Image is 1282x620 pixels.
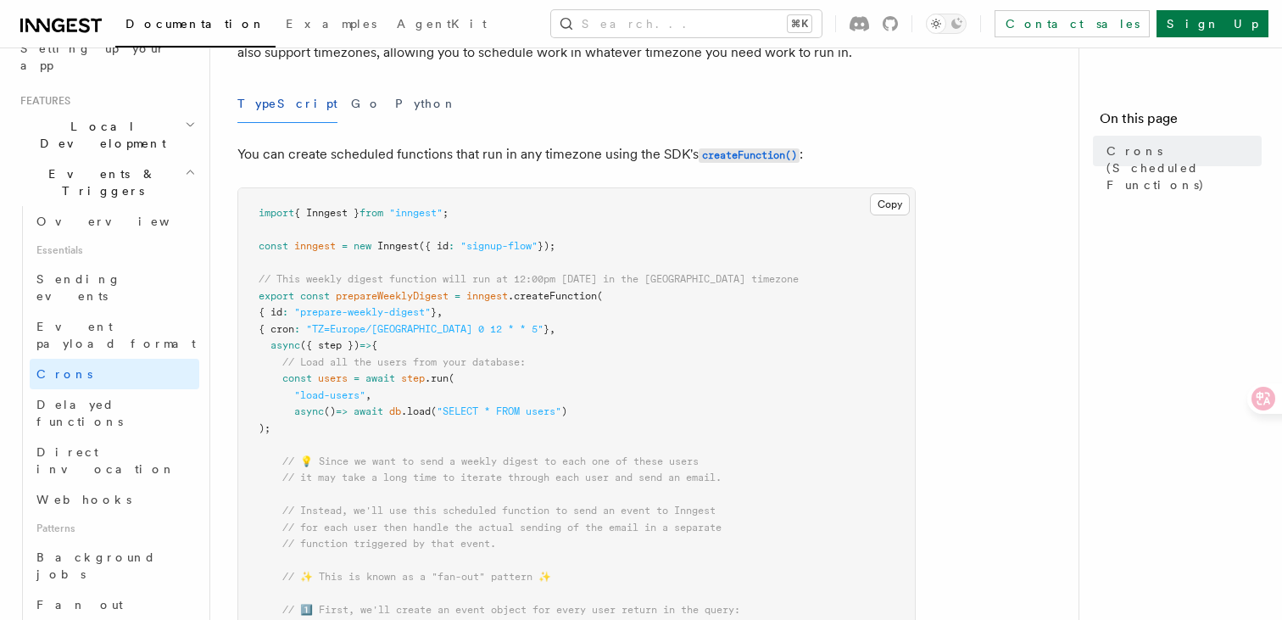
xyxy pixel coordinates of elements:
span: Fan out [36,598,123,612]
span: // ✨ This is known as a "fan-out" pattern ✨ [282,571,551,583]
span: ( [449,372,454,384]
span: { cron [259,323,294,335]
span: ); [259,422,270,434]
span: Direct invocation [36,445,176,476]
span: users [318,372,348,384]
span: () [324,405,336,417]
span: // This weekly digest function will run at 12:00pm [DATE] in the [GEOGRAPHIC_DATA] timezone [259,273,799,285]
span: Documentation [125,17,265,31]
span: Essentials [30,237,199,264]
span: , [365,389,371,401]
span: Delayed functions [36,398,123,428]
a: Overview [30,206,199,237]
span: = [354,372,360,384]
span: async [270,339,300,351]
button: Copy [870,193,910,215]
span: async [294,405,324,417]
span: : [449,240,454,252]
span: ( [431,405,437,417]
span: // it may take a long time to iterate through each user and send an email. [282,472,722,483]
span: } [543,323,549,335]
span: const [300,290,330,302]
button: TypeScript [237,85,337,123]
span: inngest [294,240,336,252]
a: Background jobs [30,542,199,589]
span: new [354,240,371,252]
span: ; [443,207,449,219]
span: // function triggered by that event. [282,538,496,550]
span: Inngest [377,240,419,252]
span: Sending events [36,272,121,303]
kbd: ⌘K [788,15,811,32]
a: Sign Up [1157,10,1268,37]
button: Python [395,85,457,123]
button: Search...⌘K [551,10,822,37]
span: = [342,240,348,252]
span: Crons (Scheduled Functions) [1106,142,1262,193]
span: => [360,339,371,351]
a: Setting up your app [14,33,199,81]
span: { id [259,306,282,318]
span: Event payload format [36,320,196,350]
span: // Instead, we'll use this scheduled function to send an event to Inngest [282,505,716,517]
span: .createFunction [508,290,597,302]
button: Toggle dark mode [926,14,967,34]
button: Local Development [14,111,199,159]
span: "TZ=Europe/[GEOGRAPHIC_DATA] 0 12 * * 5" [306,323,543,335]
p: You can create scheduled functions that run in any timezone using the SDK's : [237,142,916,167]
a: Examples [276,5,387,46]
span: Patterns [30,515,199,542]
span: "load-users" [294,389,365,401]
a: Webhooks [30,484,199,515]
a: Crons [30,359,199,389]
span: Webhooks [36,493,131,506]
a: Documentation [115,5,276,47]
span: , [437,306,443,318]
a: Crons (Scheduled Functions) [1100,136,1262,200]
a: Sending events [30,264,199,311]
span: await [365,372,395,384]
span: "prepare-weekly-digest" [294,306,431,318]
span: { Inngest } [294,207,360,219]
a: Event payload format [30,311,199,359]
span: prepareWeeklyDigest [336,290,449,302]
a: AgentKit [387,5,497,46]
span: : [294,323,300,335]
code: createFunction() [699,148,800,163]
span: export [259,290,294,302]
span: Examples [286,17,376,31]
span: import [259,207,294,219]
a: Contact sales [995,10,1150,37]
span: step [401,372,425,384]
span: ) [561,405,567,417]
span: Background jobs [36,550,156,581]
span: AgentKit [397,17,487,31]
span: // 1️⃣ First, we'll create an event object for every user return in the query: [282,604,740,616]
span: // Load all the users from your database: [282,356,526,368]
a: Direct invocation [30,437,199,484]
span: const [259,240,288,252]
button: Events & Triggers [14,159,199,206]
a: Fan out [30,589,199,620]
span: Features [14,94,70,108]
span: Overview [36,215,211,228]
span: "signup-flow" [460,240,538,252]
button: Go [351,85,382,123]
span: Events & Triggers [14,165,185,199]
span: // for each user then handle the actual sending of the email in a separate [282,522,722,533]
span: : [282,306,288,318]
span: inngest [466,290,508,302]
span: Crons [36,367,92,381]
span: }); [538,240,555,252]
span: db [389,405,401,417]
span: "inngest" [389,207,443,219]
span: , [549,323,555,335]
span: .run [425,372,449,384]
span: } [431,306,437,318]
span: = [454,290,460,302]
span: => [336,405,348,417]
a: Delayed functions [30,389,199,437]
span: .load [401,405,431,417]
span: const [282,372,312,384]
h4: On this page [1100,109,1262,136]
